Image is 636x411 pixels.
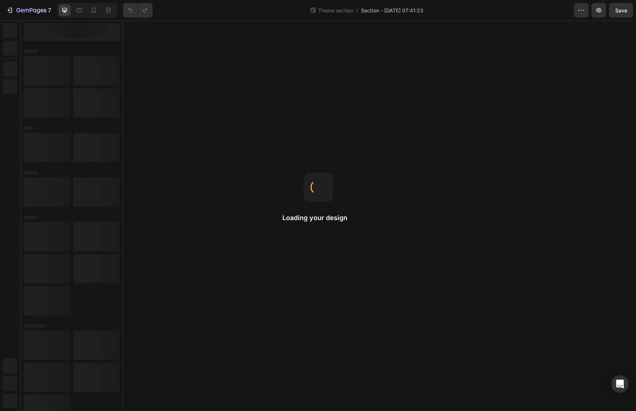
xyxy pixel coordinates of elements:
span: Save [615,7,627,14]
span: Theme section [317,7,355,14]
div: Undo/Redo [123,3,153,18]
span: / [356,7,358,14]
div: Open Intercom Messenger [611,375,629,393]
button: 7 [3,3,54,18]
h2: Loading your design [282,214,354,222]
p: 7 [48,6,51,15]
span: Section - [DATE] 07:41:23 [361,7,423,14]
button: Save [609,3,633,18]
